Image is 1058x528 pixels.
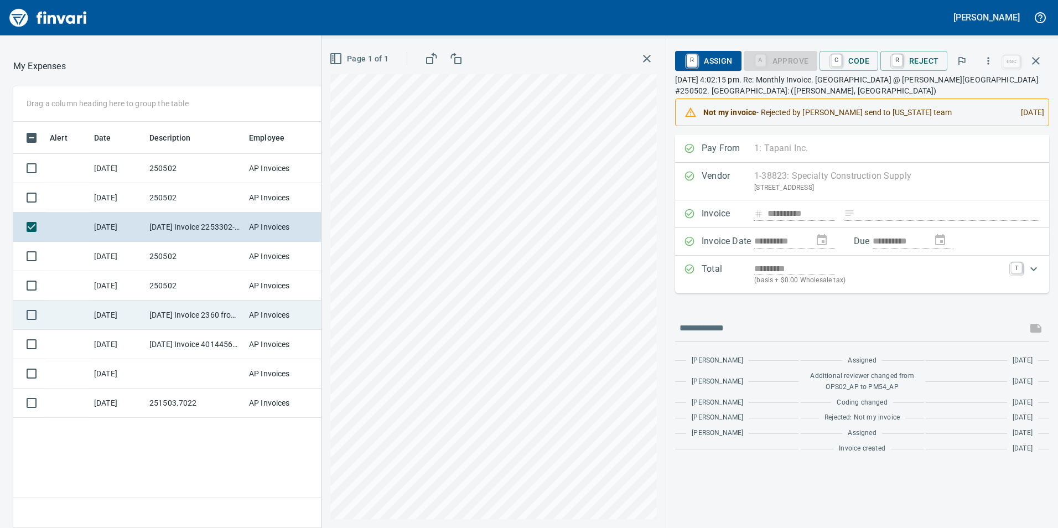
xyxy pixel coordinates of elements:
[245,330,328,359] td: AP Invoices
[692,376,743,387] span: [PERSON_NAME]
[1013,355,1033,366] span: [DATE]
[145,330,245,359] td: [DATE] Invoice 401445699 from Xylem Dewatering Solutions Inc (1-11136)
[1013,376,1033,387] span: [DATE]
[675,74,1049,96] p: [DATE] 4:02:15 pm. Re: Monthly Invoice. [GEOGRAPHIC_DATA] @ [PERSON_NAME][GEOGRAPHIC_DATA] #25050...
[245,389,328,418] td: AP Invoices
[13,60,66,73] nav: breadcrumb
[145,213,245,242] td: [DATE] Invoice 2253302-IN from Specialty Construction Supply (1-38823)
[692,412,743,423] span: [PERSON_NAME]
[145,389,245,418] td: 251503.7022
[687,54,697,66] a: R
[90,154,145,183] td: [DATE]
[90,213,145,242] td: [DATE]
[149,131,191,144] span: Description
[245,213,328,242] td: AP Invoices
[50,131,82,144] span: Alert
[1023,315,1049,341] span: This records your message into the invoice and notifies anyone mentioned
[27,98,189,109] p: Drag a column heading here to group the table
[831,54,842,66] a: C
[90,330,145,359] td: [DATE]
[744,55,818,65] div: Coding Required
[7,4,90,31] img: Finvari
[50,131,68,144] span: Alert
[1013,428,1033,439] span: [DATE]
[1000,48,1049,74] span: Close invoice
[675,51,741,71] button: RAssign
[692,355,743,366] span: [PERSON_NAME]
[692,397,743,408] span: [PERSON_NAME]
[145,242,245,271] td: 250502
[245,301,328,330] td: AP Invoices
[754,275,1004,286] p: (basis + $0.00 Wholesale tax)
[245,271,328,301] td: AP Invoices
[145,183,245,213] td: 250502
[839,443,885,454] span: Invoice created
[951,9,1023,26] button: [PERSON_NAME]
[824,412,900,423] span: Rejected: Not my invoice
[145,154,245,183] td: 250502
[1003,55,1020,68] a: esc
[1013,397,1033,408] span: [DATE]
[848,428,876,439] span: Assigned
[331,52,388,66] span: Page 1 of 1
[90,359,145,389] td: [DATE]
[1013,412,1033,423] span: [DATE]
[1013,443,1033,454] span: [DATE]
[820,51,878,71] button: CCode
[950,49,974,73] button: Flag
[245,183,328,213] td: AP Invoices
[90,242,145,271] td: [DATE]
[806,371,919,393] span: Additional reviewer changed from OPS02_AP to PM54_AP
[245,154,328,183] td: AP Invoices
[327,49,393,69] button: Page 1 of 1
[892,54,903,66] a: R
[703,102,1012,122] div: - Rejected by [PERSON_NAME] send to [US_STATE] team
[692,428,743,439] span: [PERSON_NAME]
[976,49,1000,73] button: More
[90,271,145,301] td: [DATE]
[249,131,299,144] span: Employee
[245,242,328,271] td: AP Invoices
[149,131,205,144] span: Description
[249,131,284,144] span: Employee
[684,51,732,70] span: Assign
[94,131,126,144] span: Date
[837,397,887,408] span: Coding changed
[848,355,876,366] span: Assigned
[90,183,145,213] td: [DATE]
[1011,262,1022,273] a: T
[880,51,947,71] button: RReject
[13,60,66,73] p: My Expenses
[145,271,245,301] td: 250502
[702,262,754,286] p: Total
[90,389,145,418] td: [DATE]
[703,108,756,117] strong: Not my invoice
[90,301,145,330] td: [DATE]
[245,359,328,389] td: AP Invoices
[675,256,1049,293] div: Expand
[889,51,938,70] span: Reject
[1012,102,1044,122] div: [DATE]
[953,12,1020,23] h5: [PERSON_NAME]
[94,131,111,144] span: Date
[145,301,245,330] td: [DATE] Invoice 2360 from Apex Excavation LLC (1-38348)
[828,51,869,70] span: Code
